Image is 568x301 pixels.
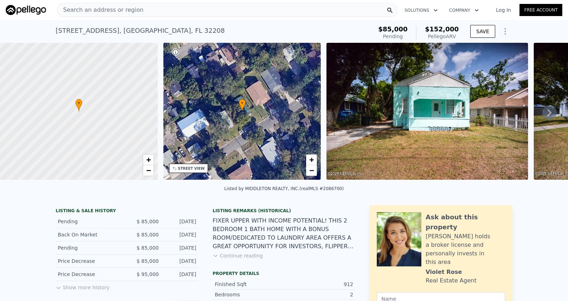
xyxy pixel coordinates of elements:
[178,166,205,171] div: STREET VIEW
[215,291,284,298] div: Bedrooms
[215,281,284,288] div: Finished Sqft
[58,257,121,265] div: Price Decrease
[137,232,159,238] span: $ 85,000
[284,291,353,298] div: 2
[224,186,344,191] div: Listed by MIDDLETON REALTY, INC. (realMLS #2086700)
[137,219,159,224] span: $ 85,000
[213,216,355,251] div: FIXER UPPER WITH INCOME POTENTIAL! THIS 2 BEDROOM 1 BATH HOME WITH A BONUS ROOM/DEDICATED TO LAUN...
[309,155,314,164] span: +
[164,244,196,251] div: [DATE]
[164,271,196,278] div: [DATE]
[378,33,407,40] div: Pending
[426,268,462,276] div: Violet Rose
[239,100,246,106] span: •
[56,281,110,291] button: Show more history
[137,271,159,277] span: $ 95,000
[284,281,353,288] div: 912
[75,99,82,111] div: •
[58,244,121,251] div: Pending
[58,271,121,278] div: Price Decrease
[399,4,443,17] button: Solutions
[143,165,154,176] a: Zoom out
[146,155,151,164] span: +
[56,208,198,215] div: LISTING & SALE HISTORY
[213,208,355,214] div: Listing Remarks (Historical)
[164,231,196,238] div: [DATE]
[498,24,512,39] button: Show Options
[56,26,225,36] div: [STREET_ADDRESS] , [GEOGRAPHIC_DATA] , FL 32208
[58,231,121,238] div: Back On Market
[57,6,143,14] span: Search an address or region
[213,252,263,259] button: Continue reading
[6,5,46,15] img: Pellego
[75,100,82,106] span: •
[426,276,477,285] div: Real Estate Agent
[306,165,317,176] a: Zoom out
[58,218,121,225] div: Pending
[426,212,505,232] div: Ask about this property
[425,25,459,33] span: $152,000
[137,258,159,264] span: $ 85,000
[326,43,528,180] img: Sale: 158160619 Parcel: 34246592
[137,245,159,251] span: $ 85,000
[146,166,151,175] span: −
[378,25,407,33] span: $85,000
[425,33,459,40] div: Pellego ARV
[164,218,196,225] div: [DATE]
[470,25,495,38] button: SAVE
[239,99,246,111] div: •
[426,232,505,266] div: [PERSON_NAME] holds a broker license and personally invests in this area
[306,154,317,165] a: Zoom in
[519,4,562,16] a: Free Account
[164,257,196,265] div: [DATE]
[143,154,154,165] a: Zoom in
[487,6,519,14] a: Log In
[443,4,485,17] button: Company
[213,271,355,276] div: Property details
[309,166,314,175] span: −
